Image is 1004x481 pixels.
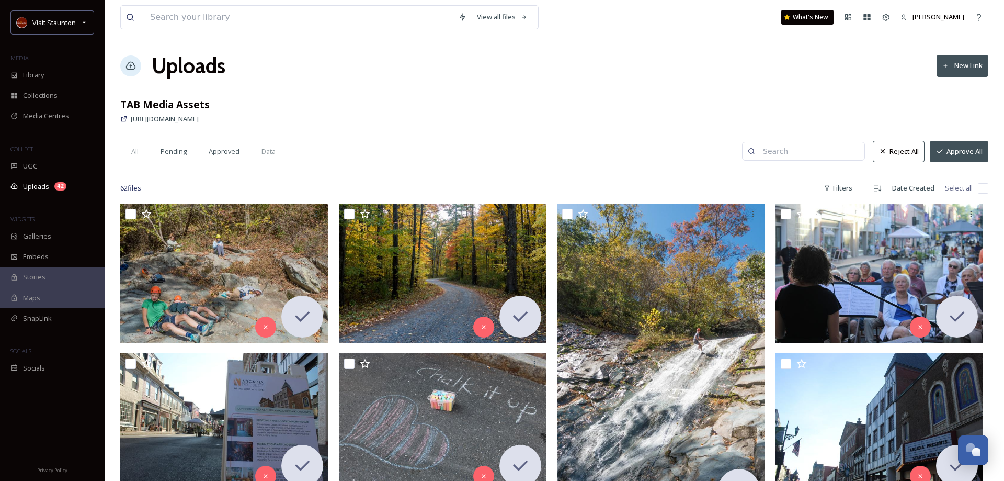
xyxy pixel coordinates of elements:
span: Approved [209,147,239,156]
button: Open Chat [958,435,988,465]
input: Search your library [145,6,453,29]
span: [URL][DOMAIN_NAME] [131,114,199,124]
strong: TAB Media Assets [120,97,210,111]
button: New Link [937,55,988,76]
span: COLLECT [10,145,33,153]
a: Uploads [152,50,225,82]
input: Search [758,141,859,162]
span: Visit Staunton [32,18,76,27]
div: Filters [818,178,858,198]
img: images.png [17,17,27,28]
img: ext_1755546333.958588_info@vividearthadventures.com-DSC05000.jpg [120,204,328,343]
div: Date Created [887,178,940,198]
span: MEDIA [10,54,29,62]
span: Galleries [23,231,51,241]
span: Pending [161,147,187,156]
span: SnapLink [23,314,52,323]
a: View all files [472,7,533,27]
a: [PERSON_NAME] [895,7,969,27]
img: ext_1753194437.917243_Sw4llcr4wler@gmail.com-IMG__2476.JPG [775,204,984,343]
span: [PERSON_NAME] [912,12,964,21]
span: Collections [23,91,58,100]
span: Maps [23,293,40,303]
span: Data [261,147,276,156]
span: 62 file s [120,183,141,193]
a: What's New [781,10,834,25]
span: Library [23,70,44,80]
span: Media Centres [23,111,69,121]
span: WIDGETS [10,215,35,223]
button: Approve All [930,141,988,162]
span: Uploads [23,182,49,192]
span: Stories [23,272,45,282]
span: SOCIALS [10,347,31,355]
span: Embeds [23,252,49,262]
span: Select all [945,183,973,193]
span: Socials [23,363,45,373]
a: Privacy Policy [37,463,67,476]
span: All [131,147,139,156]
a: [URL][DOMAIN_NAME] [131,113,199,125]
div: 42 [54,182,66,191]
span: UGC [23,161,37,171]
img: ext_1755546334.209929_info@vividearthadventures.com-DSC01269.jpg [339,204,547,343]
span: Privacy Policy [37,467,67,474]
button: Reject All [873,141,925,162]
